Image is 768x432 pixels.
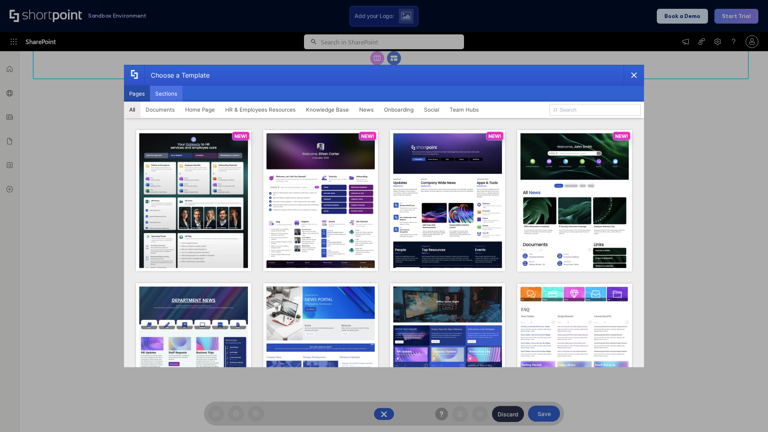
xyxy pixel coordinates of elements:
[220,102,301,118] button: HR & Employees Resources
[379,102,419,118] button: Onboarding
[234,133,247,139] p: NEW!
[361,133,374,139] p: NEW!
[124,65,644,367] div: template selector
[140,102,180,118] button: Documents
[550,104,641,116] input: Search
[144,65,210,85] div: Choose a Template
[301,102,354,118] button: Knowledge Base
[444,102,484,118] button: Team Hubs
[419,102,444,118] button: Social
[354,102,379,118] button: News
[124,86,150,102] button: Pages
[488,133,501,139] p: NEW!
[180,102,220,118] button: Home Page
[124,102,140,118] button: All
[615,133,628,139] p: NEW!
[150,86,182,102] button: Sections
[728,394,768,432] iframe: Chat Widget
